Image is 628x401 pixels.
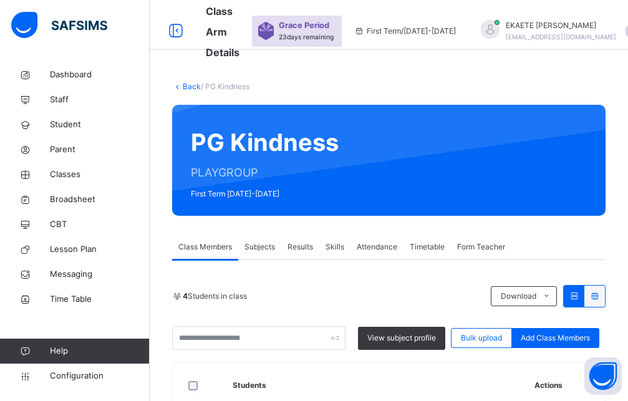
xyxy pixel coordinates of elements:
[506,33,616,41] span: [EMAIL_ADDRESS][DOMAIN_NAME]
[461,332,502,344] span: Bulk upload
[50,168,150,181] span: Classes
[206,5,239,59] span: Class Arm Details
[11,12,107,38] img: safsims
[357,241,397,253] span: Attendance
[50,193,150,206] span: Broadsheet
[354,26,456,37] span: session/term information
[183,291,188,301] b: 4
[50,243,150,256] span: Lesson Plan
[410,241,445,253] span: Timetable
[50,370,149,382] span: Configuration
[183,291,247,302] span: Students in class
[584,357,622,395] button: Open asap
[457,241,505,253] span: Form Teacher
[279,33,334,41] span: 23 days remaining
[367,332,436,344] span: View subject profile
[326,241,344,253] span: Skills
[279,19,329,31] span: Grace Period
[521,332,590,344] span: Add Class Members
[50,118,150,131] span: Student
[287,241,313,253] span: Results
[50,268,150,281] span: Messaging
[501,291,536,302] span: Download
[50,218,150,231] span: CBT
[50,94,150,106] span: Staff
[178,241,232,253] span: Class Members
[258,22,274,39] img: sticker-purple.71386a28dfed39d6af7621340158ba97.svg
[506,20,616,31] span: EKAETE [PERSON_NAME]
[50,69,150,81] span: Dashboard
[183,82,201,91] a: Back
[50,143,150,156] span: Parent
[244,241,275,253] span: Subjects
[50,293,150,306] span: Time Table
[191,188,339,200] span: First Term [DATE]-[DATE]
[50,345,149,357] span: Help
[201,82,249,91] span: / PG Kindness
